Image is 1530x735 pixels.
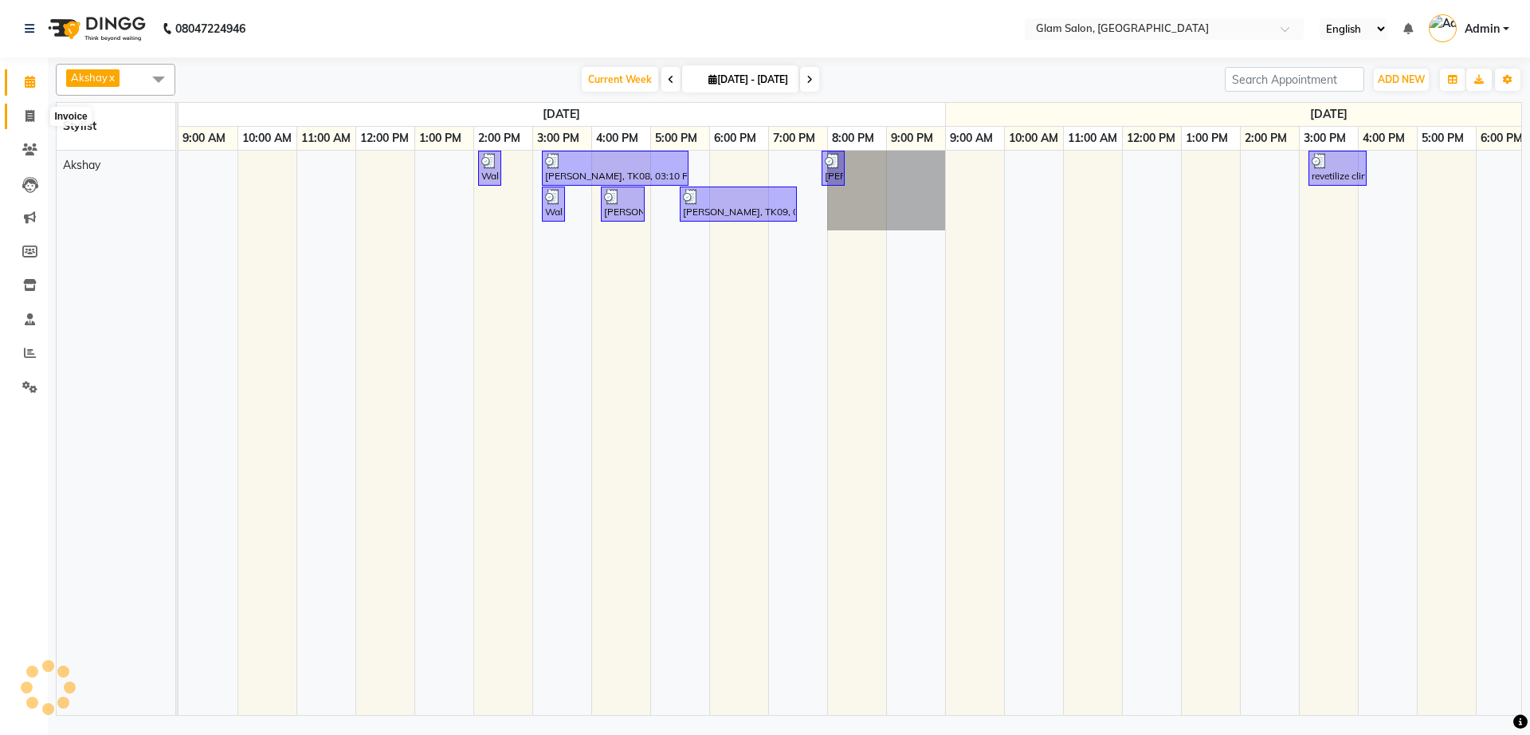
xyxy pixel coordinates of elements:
[1182,127,1232,150] a: 1:00 PM
[592,127,642,150] a: 4:00 PM
[63,119,96,133] span: Stylist
[1300,127,1350,150] a: 3:00 PM
[946,127,997,150] a: 9:00 AM
[769,127,819,150] a: 7:00 PM
[297,127,355,150] a: 11:00 AM
[415,127,465,150] a: 1:00 PM
[480,153,500,183] div: Walk In, TK02, 02:05 PM-02:25 PM, hair cut (₹200)
[828,127,878,150] a: 8:00 PM
[533,127,583,150] a: 3:00 PM
[178,127,229,150] a: 9:00 AM
[175,6,245,51] b: 08047224946
[1374,69,1429,91] button: ADD NEW
[1005,127,1062,150] a: 10:00 AM
[1418,127,1468,150] a: 5:00 PM
[1241,127,1291,150] a: 2:00 PM
[681,189,795,219] div: [PERSON_NAME], TK09, 05:30 PM-07:30 PM, Hair Colour - Global Hair (Below Shoulder) (₹5000)
[1123,127,1179,150] a: 12:00 PM
[543,189,563,219] div: Walk In, TK05, 03:10 PM-03:30 PM, hair cut (₹200)
[1378,73,1425,85] span: ADD NEW
[602,189,643,219] div: [PERSON_NAME], TK06, 04:10 PM-04:56 PM, [DEMOGRAPHIC_DATA] hair cut (₹650),Complextion Mask - D-T...
[1306,103,1351,126] a: September 30, 2025
[1359,127,1409,150] a: 4:00 PM
[63,158,100,172] span: Akshay
[704,73,792,85] span: [DATE] - [DATE]
[1477,127,1527,150] a: 6:00 PM
[71,71,108,84] span: Akshay
[356,127,413,150] a: 12:00 PM
[50,107,91,126] div: Invoice
[539,103,584,126] a: September 29, 2025
[582,67,658,92] span: Current Week
[1429,14,1457,42] img: Admin
[651,127,701,150] a: 5:00 PM
[238,127,296,150] a: 10:00 AM
[710,127,760,150] a: 6:00 PM
[41,6,150,51] img: logo
[887,127,937,150] a: 9:00 PM
[1064,127,1121,150] a: 11:00 AM
[823,153,843,183] div: [PERSON_NAME], TK10, 07:55 PM-08:10 PM, hair wash [DEMOGRAPHIC_DATA] (₹350)
[108,71,115,84] a: x
[474,127,524,150] a: 2:00 PM
[543,153,687,183] div: [PERSON_NAME], TK08, 03:10 PM-05:40 PM, Hair Colour - Touch Up (Without Amonia) (₹1500),Hair Cutt...
[1310,153,1365,183] div: revetilize clinic, TK01, 03:10 PM-02:50 PM, haircut [PERSON_NAME] (₹300)
[1465,21,1500,37] span: Admin
[1225,67,1364,92] input: Search Appointment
